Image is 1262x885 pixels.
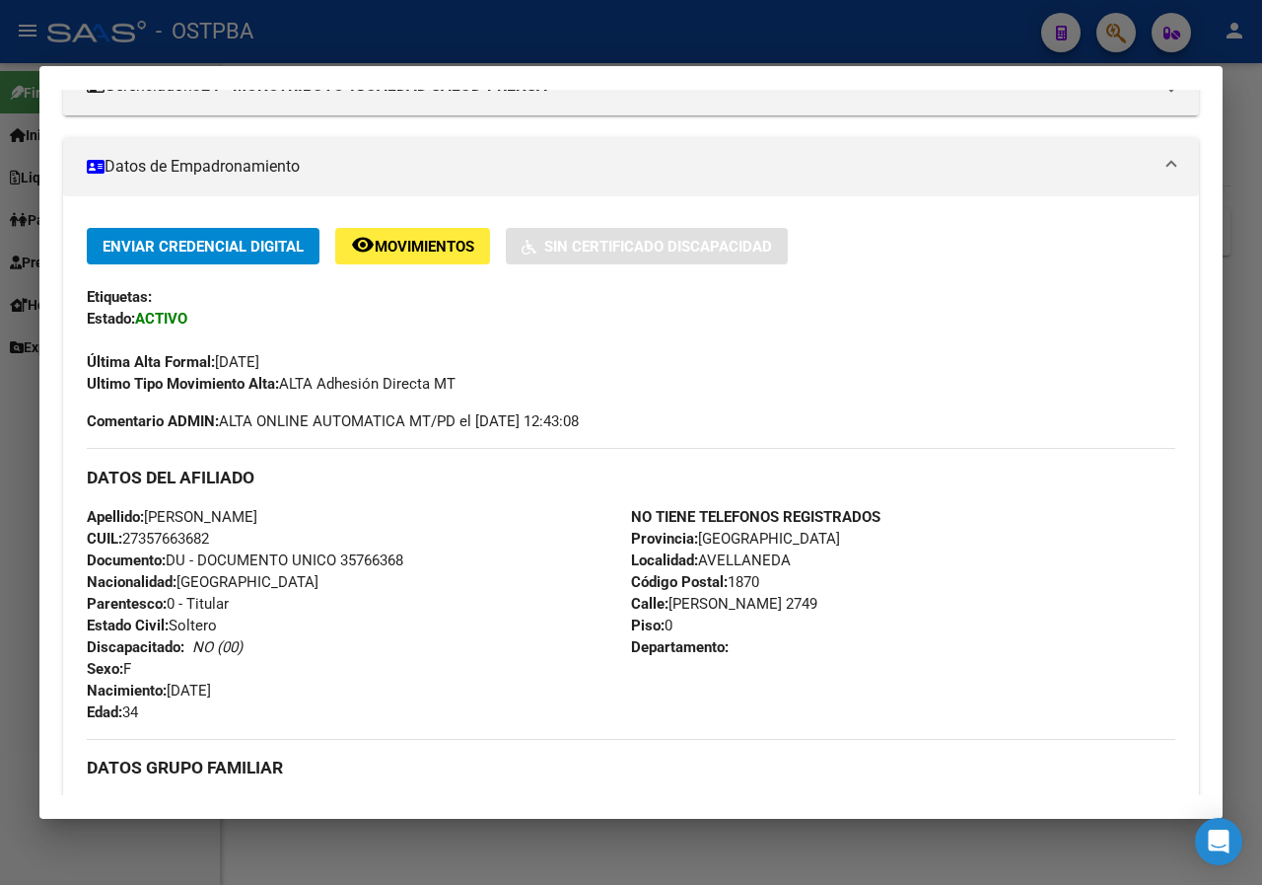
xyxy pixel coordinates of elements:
[87,353,215,371] strong: Última Alta Formal:
[87,660,131,678] span: F
[87,410,579,432] span: ALTA ONLINE AUTOMATICA MT/PD el [DATE] 12:43:08
[87,508,257,526] span: [PERSON_NAME]
[87,552,166,569] strong: Documento:
[631,617,665,634] strong: Piso:
[335,228,490,264] button: Movimientos
[87,617,217,634] span: Soltero
[87,595,167,613] strong: Parentesco:
[351,233,375,257] mat-icon: remove_red_eye
[87,530,209,548] span: 27357663682
[87,552,403,569] span: DU - DOCUMENTO UNICO 35766368
[87,703,122,721] strong: Edad:
[87,228,319,264] button: Enviar Credencial Digital
[103,238,304,256] span: Enviar Credencial Digital
[631,617,672,634] span: 0
[87,353,259,371] span: [DATE]
[87,508,144,526] strong: Apellido:
[631,552,698,569] strong: Localidad:
[544,238,772,256] span: Sin Certificado Discapacidad
[631,638,729,656] strong: Departamento:
[631,595,817,613] span: [PERSON_NAME] 2749
[631,530,698,548] strong: Provincia:
[87,682,211,700] span: [DATE]
[87,682,167,700] strong: Nacimiento:
[87,310,135,328] strong: Estado:
[1195,818,1242,865] div: Open Intercom Messenger
[375,238,474,256] span: Movimientos
[631,552,791,569] span: AVELLANEDA
[87,595,229,613] span: 0 - Titular
[87,757,1175,778] h3: DATOS GRUPO FAMILIAR
[63,137,1199,196] mat-expansion-panel-header: Datos de Empadronamiento
[135,310,187,328] strong: ACTIVO
[87,155,1152,179] mat-panel-title: Datos de Empadronamiento
[192,638,243,656] i: NO (00)
[87,375,456,393] span: ALTA Adhesión Directa MT
[87,617,169,634] strong: Estado Civil:
[87,288,152,306] strong: Etiquetas:
[87,660,123,678] strong: Sexo:
[87,530,122,548] strong: CUIL:
[631,530,840,548] span: [GEOGRAPHIC_DATA]
[87,573,318,591] span: [GEOGRAPHIC_DATA]
[87,703,138,721] span: 34
[87,573,176,591] strong: Nacionalidad:
[87,638,184,656] strong: Discapacitado:
[631,573,728,591] strong: Código Postal:
[631,595,668,613] strong: Calle:
[631,573,759,591] span: 1870
[87,467,1175,488] h3: DATOS DEL AFILIADO
[87,412,219,430] strong: Comentario ADMIN:
[87,375,279,393] strong: Ultimo Tipo Movimiento Alta:
[631,508,880,526] strong: NO TIENE TELEFONOS REGISTRADOS
[506,228,788,264] button: Sin Certificado Discapacidad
